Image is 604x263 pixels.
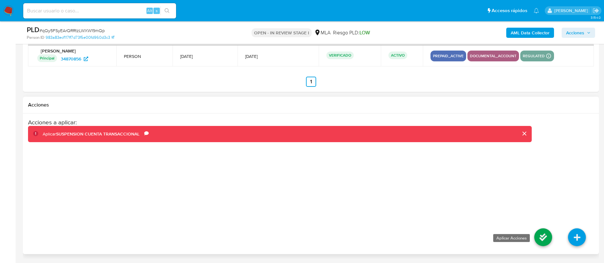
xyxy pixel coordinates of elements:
span: 3.154.0 [591,15,601,20]
button: AML Data Collector [506,28,554,38]
a: Notificaciones [534,8,539,13]
input: Buscar usuario o caso... [23,7,176,15]
button: cerrar [516,126,532,141]
b: SUSPENSION CUENTA TRANSACCIONAL [56,131,139,137]
p: nicolas.duclosson@mercadolibre.com [554,8,590,14]
span: LOW [359,29,370,36]
a: 983a83ecf117ff7d73f5e00fd960d3c3 [46,35,114,40]
b: AML Data Collector [511,28,550,38]
span: Riesgo PLD: [333,29,370,36]
span: Alt [147,8,152,14]
span: s [156,8,158,14]
a: Salir [593,7,599,14]
p: OPEN - IN REVIEW STAGE I [252,28,312,37]
div: Aplicar [43,131,144,137]
button: Acciones [562,28,595,38]
b: PLD [27,24,39,35]
h3: Acciones a aplicar : [28,119,532,126]
div: MLA [314,29,330,36]
h2: Acciones [28,102,594,108]
span: Acciones [566,28,584,38]
b: Person ID [27,35,44,40]
button: search-icon [160,6,174,15]
span: Accesos rápidos [492,7,527,14]
span: # qQy5FSyEArQRRtzLWXW19mQp [39,27,105,34]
